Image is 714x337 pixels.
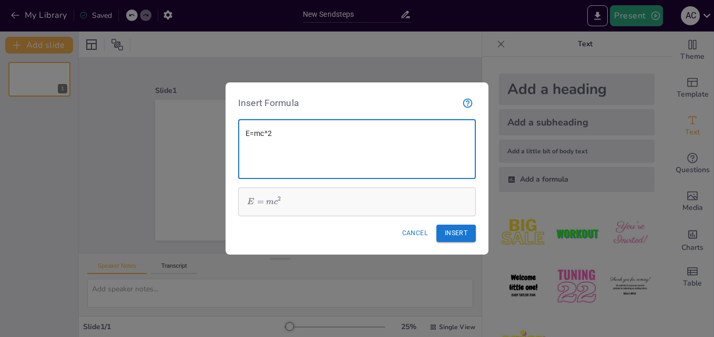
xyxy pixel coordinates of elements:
span: m [266,198,274,206]
textarea: E=mc^2 [246,128,468,170]
span: = [257,196,264,207]
span: E [247,198,254,206]
button: Cancel [398,225,432,242]
button: Insert [436,225,476,242]
button: KaTeX Syntax Help [460,95,476,111]
h6: Insert Formula [238,96,299,110]
span: 2 [278,195,281,202]
span: c [274,198,278,206]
